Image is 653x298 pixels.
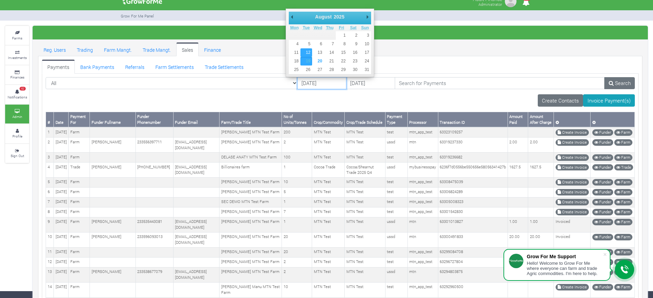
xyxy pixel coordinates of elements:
[345,267,385,282] td: MTN Test
[407,257,438,267] td: mtn_app_test
[527,254,603,259] div: Grow For Me Support
[556,154,589,161] a: Create Invoice
[46,257,54,267] td: 12
[54,177,69,187] td: [DATE]
[345,127,385,137] td: MTN Test
[314,12,333,22] div: August
[614,284,632,290] a: Farm
[508,232,528,247] td: 20.00
[46,187,54,197] td: 6
[90,138,135,153] td: [PERSON_NAME]
[324,65,335,74] button: 28
[46,282,54,297] td: 14
[46,217,54,232] td: 9
[314,25,322,30] abbr: Wednesday
[282,267,312,282] td: 2
[12,36,22,40] small: Farms
[359,65,371,74] button: 31
[326,25,334,30] abbr: Thursday
[407,163,438,178] td: mybusinesspay
[289,48,300,57] button: 11
[345,112,385,127] th: Crop/Trade Schedule
[312,138,345,153] td: MTN Test
[346,77,395,90] input: DD/MM/YYYY
[90,267,135,282] td: [PERSON_NAME]
[173,267,219,282] td: [EMAIL_ADDRESS][DOMAIN_NAME]
[385,153,407,163] td: test
[219,163,282,178] td: Billionaires farm
[137,43,176,56] a: Trade Mangt.
[312,247,345,257] td: MTN Test
[312,187,345,197] td: MTN Test
[583,94,635,107] a: Invoice Payment(s)
[46,127,54,137] td: 1
[438,267,508,282] td: 63294803875
[11,153,24,158] small: Sign Out
[46,247,54,257] td: 11
[347,65,359,74] button: 30
[385,247,407,257] td: test
[46,177,54,187] td: 5
[69,267,90,282] td: Farm
[385,177,407,187] td: test
[5,124,29,143] a: Profile
[219,127,282,137] td: [PERSON_NAME] MTN Test Farm
[173,112,219,127] th: Funder Email
[324,40,335,48] button: 7
[54,257,69,267] td: [DATE]
[46,197,54,207] td: 7
[556,164,589,171] a: Create Invoice
[508,138,528,153] td: 2.00
[592,234,613,240] a: Funder
[336,48,347,57] button: 15
[438,207,508,217] td: 63301542830
[282,153,312,163] td: 100
[219,217,282,232] td: [PERSON_NAME] MTN Test Farm
[69,163,90,178] td: Trade
[385,217,407,232] td: ussd
[528,217,554,232] td: 1.00
[282,217,312,232] td: 1
[312,40,324,48] button: 6
[339,25,344,30] abbr: Friday
[5,105,29,123] a: Admin
[46,112,54,127] th: #
[42,60,75,73] a: Payments
[592,189,613,195] a: Funder
[407,282,438,297] td: mtn_app_test
[324,48,335,57] button: 14
[46,153,54,163] td: 3
[289,65,300,74] button: 25
[300,57,312,65] button: 19
[345,282,385,297] td: MTN Test
[69,177,90,187] td: Farm
[54,163,69,178] td: [DATE]
[592,129,613,136] a: Funder
[75,60,120,73] a: Bank Payments
[54,127,69,137] td: [DATE]
[282,257,312,267] td: 2
[173,217,219,232] td: [EMAIL_ADDRESS][DOMAIN_NAME]
[54,247,69,257] td: [DATE]
[438,197,508,207] td: 63305008323
[312,197,345,207] td: MTN Test
[528,112,554,127] th: Amount After Charge
[508,112,528,127] th: Amount Paid
[385,163,407,178] td: ussd
[345,247,385,257] td: MTN Test
[385,207,407,217] td: test
[12,134,22,139] small: Profile
[54,112,69,127] th: Date
[219,197,282,207] td: SEC DEMO MTN Test Farm
[90,232,135,247] td: [PERSON_NAME]
[438,153,508,163] td: 63319236682
[54,217,69,232] td: [DATE]
[345,257,385,267] td: MTN Test
[614,189,632,195] a: Farm
[121,13,154,19] small: Grow For Me Panel
[5,144,29,163] a: Sign Out
[54,207,69,217] td: [DATE]
[199,43,226,56] a: Finance
[407,267,438,282] td: mtn
[554,232,591,247] td: Invoiced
